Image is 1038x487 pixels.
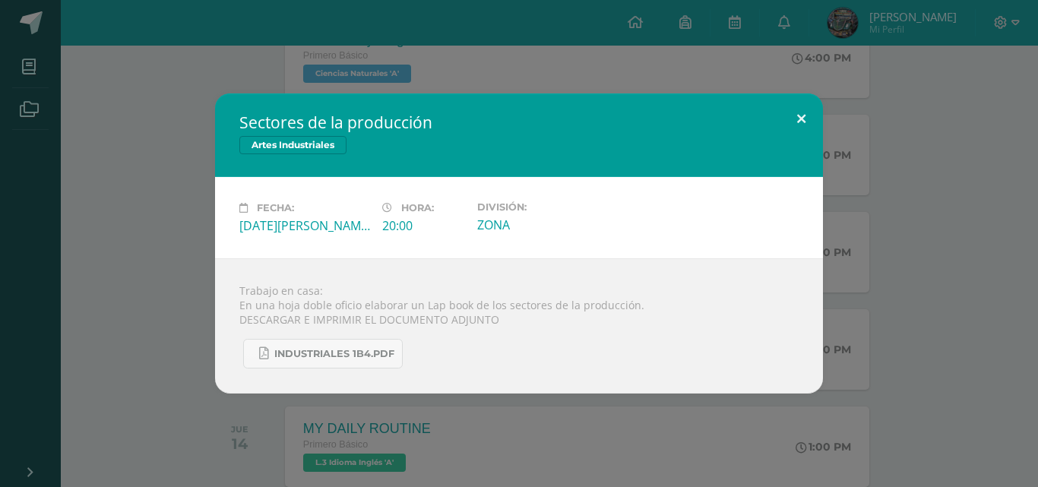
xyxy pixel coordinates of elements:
[215,258,823,394] div: Trabajo en casa: En una hoja doble oficio elaborar un Lap book de los sectores de la producción. ...
[239,217,370,234] div: [DATE][PERSON_NAME]
[239,136,347,154] span: Artes Industriales
[239,112,799,133] h2: Sectores de la producción
[477,201,608,213] label: División:
[257,202,294,213] span: Fecha:
[274,348,394,360] span: INDUSTRIALES 1B4.pdf
[401,202,434,213] span: Hora:
[243,339,403,368] a: INDUSTRIALES 1B4.pdf
[780,93,823,145] button: Close (Esc)
[382,217,465,234] div: 20:00
[477,217,608,233] div: ZONA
